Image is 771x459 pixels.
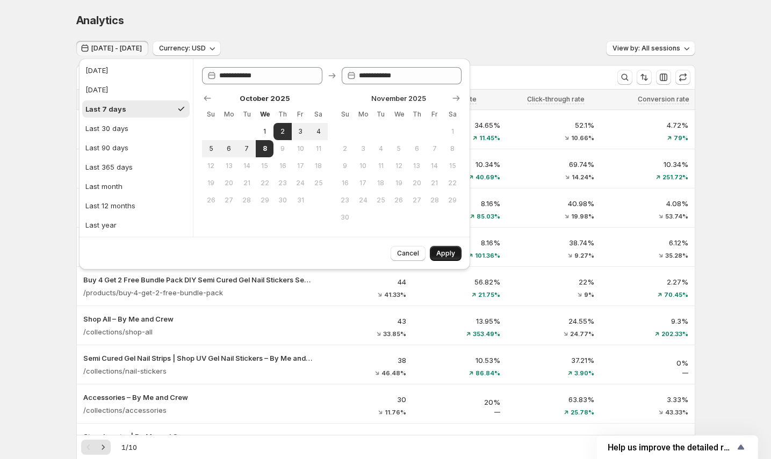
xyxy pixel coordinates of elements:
span: Th [412,110,421,119]
span: 17 [296,162,305,170]
button: Friday November 14 2025 [426,157,443,174]
span: 30 [341,213,350,222]
button: Search and filter results [617,70,632,85]
button: Sunday November 30 2025 [336,209,354,226]
div: Last 7 days [85,104,126,114]
button: Shop All – By Me and Crew [83,314,312,324]
button: Saturday November 8 2025 [444,140,462,157]
span: 18 [376,179,385,187]
button: Saturday November 15 2025 [444,157,462,174]
button: Last 7 days [82,100,190,118]
th: Tuesday [372,106,390,123]
span: Tu [242,110,251,119]
p: 52.1% [513,120,594,130]
p: 6.12% [607,237,688,248]
span: 6 [412,144,421,153]
div: [DATE] [85,65,108,76]
span: 8 [448,144,457,153]
button: Friday October 3 2025 [292,123,309,140]
span: 10.66% [571,135,594,141]
button: Saturday October 4 2025 [309,123,327,140]
span: 11.76% [385,409,406,416]
th: Monday [354,106,372,123]
span: 12 [206,162,215,170]
span: 10 [296,144,305,153]
p: 3.33% [607,394,688,405]
button: [DATE] [82,62,190,79]
span: 3.90% [574,370,594,376]
button: Sunday November 9 2025 [336,157,354,174]
button: Wednesday October 1 2025 [256,123,273,140]
span: 86.84% [475,370,500,376]
span: Conversion rate [638,95,689,104]
span: 20 [224,179,233,187]
button: Thursday November 27 2025 [408,192,426,209]
button: Show previous month, September 2025 [200,91,215,106]
button: Monday October 6 2025 [220,140,237,157]
span: Fr [296,110,305,119]
span: We [394,110,403,119]
button: Last 12 months [82,197,190,214]
button: Saturday November 29 2025 [444,192,462,209]
button: Thursday November 13 2025 [408,157,426,174]
p: 9.3% [607,316,688,326]
span: 24 [296,179,305,187]
span: 70.45% [664,292,688,298]
p: Semi Cured Gel Nail Strips | Shop UV Gel Nail Stickers – By Me and Crew [83,353,312,363]
button: Show survey - Help us improve the detailed report for A/B campaigns [608,441,747,454]
span: 4 [314,127,323,136]
span: 25 [314,179,323,187]
button: Saturday November 1 2025 [444,123,462,140]
th: Wednesday [256,106,273,123]
th: Thursday [273,106,291,123]
span: 9% [584,292,594,298]
p: 40.98% [513,198,594,209]
span: 2 [341,144,350,153]
button: [DATE] - [DATE] [76,41,148,56]
p: Buy 4 Get 2 Free Bundle Pack DIY Semi Cured Gel Nail Stickers Set | By Me and Crew | Shop Now [83,274,312,285]
p: 63.83% [513,394,594,405]
p: /collections/nail-stickers [83,366,167,376]
div: Last month [85,181,123,192]
button: Saturday October 25 2025 [309,174,327,192]
th: Saturday [444,106,462,123]
span: Tu [376,110,385,119]
button: Start of range Thursday October 2 2025 [273,123,291,140]
div: Last 12 months [85,200,135,211]
p: 4.08% [607,198,688,209]
span: View by: All sessions [613,44,680,53]
button: Sunday October 19 2025 [202,174,220,192]
p: 2.27% [607,276,688,287]
span: Su [341,110,350,119]
span: 29 [260,196,269,205]
span: 15 [260,162,269,170]
span: 19.98% [571,213,594,220]
span: 26 [394,196,403,205]
button: Apply [430,246,462,261]
span: 9.27% [574,252,594,259]
span: 13 [412,162,421,170]
th: Friday [292,106,309,123]
p: 38 [325,355,406,366]
button: Tuesday October 21 2025 [238,174,256,192]
button: Sunday October 26 2025 [202,192,220,209]
span: 40.69% [475,174,500,180]
button: Accessories – By Me and Crew [83,392,312,403]
button: Friday November 21 2025 [426,174,443,192]
button: Monday November 17 2025 [354,174,372,192]
button: [DATE] [82,81,190,98]
span: 26 [206,196,215,205]
span: 7 [430,144,439,153]
div: Last 90 days [85,142,128,153]
th: Tuesday [238,106,256,123]
span: 27 [412,196,421,205]
span: Apply [436,249,455,258]
button: Thursday November 20 2025 [408,174,426,192]
button: Wednesday November 19 2025 [390,174,408,192]
button: Next [96,440,111,455]
button: Sunday November 16 2025 [336,174,354,192]
div: Last 30 days [85,123,128,134]
p: 43 [325,316,406,326]
button: Friday November 28 2025 [426,192,443,209]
